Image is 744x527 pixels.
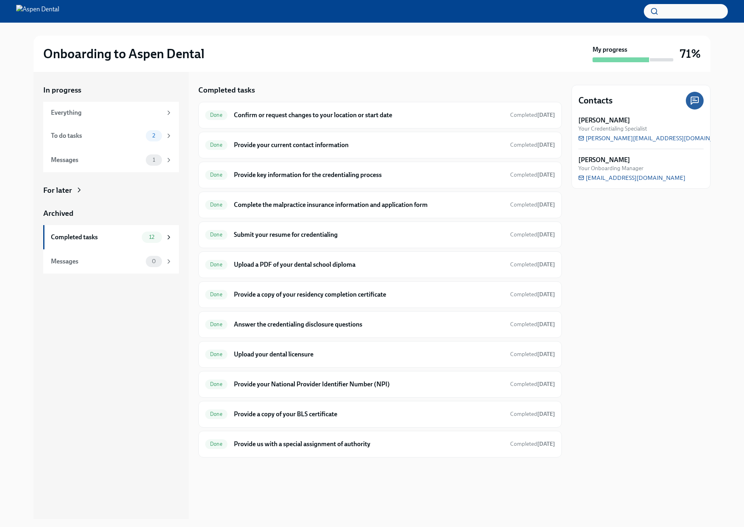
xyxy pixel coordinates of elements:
[43,85,179,95] a: In progress
[205,288,555,301] a: DoneProvide a copy of your residency completion certificateCompleted[DATE]
[51,108,162,117] div: Everything
[510,201,555,209] span: October 4th, 2025 13:53
[234,111,504,120] h6: Confirm or request changes to your location or start date
[43,124,179,148] a: To do tasks2
[43,185,72,196] div: For later
[234,290,504,299] h6: Provide a copy of your residency completion certificate
[43,102,179,124] a: Everything
[578,156,630,164] strong: [PERSON_NAME]
[537,112,555,118] strong: [DATE]
[51,156,143,164] div: Messages
[510,231,555,238] span: Completed
[205,109,555,122] a: DoneConfirm or request changes to your location or start dateCompleted[DATE]
[205,261,227,268] span: Done
[205,198,555,211] a: DoneComplete the malpractice insurance information and application formCompleted[DATE]
[205,381,227,387] span: Done
[510,141,555,148] span: Completed
[234,230,504,239] h6: Submit your resume for credentialing
[510,261,555,268] span: October 4th, 2025 13:59
[205,378,555,391] a: DoneProvide your National Provider Identifier Number (NPI)Completed[DATE]
[510,320,555,328] span: October 4th, 2025 14:11
[51,233,139,242] div: Completed tasks
[205,112,227,118] span: Done
[510,112,555,118] span: Completed
[578,95,613,107] h4: Contacts
[51,257,143,266] div: Messages
[510,141,555,149] span: October 4th, 2025 13:14
[537,321,555,328] strong: [DATE]
[43,46,204,62] h2: Onboarding to Aspen Dental
[234,380,504,389] h6: Provide your National Provider Identifier Number (NPI)
[537,261,555,268] strong: [DATE]
[510,201,555,208] span: Completed
[234,260,504,269] h6: Upload a PDF of your dental school diploma
[537,201,555,208] strong: [DATE]
[510,380,555,388] span: October 4th, 2025 14:13
[510,381,555,388] span: Completed
[198,85,255,95] h5: Completed tasks
[510,291,555,298] span: Completed
[234,320,504,329] h6: Answer the credentialing disclosure questions
[578,116,630,125] strong: [PERSON_NAME]
[234,410,504,419] h6: Provide a copy of your BLS certificate
[205,321,227,327] span: Done
[205,411,227,417] span: Done
[537,141,555,148] strong: [DATE]
[234,200,504,209] h6: Complete the malpractice insurance information and application form
[205,172,227,178] span: Done
[205,438,555,451] a: DoneProvide us with a special assignment of authorityCompleted[DATE]
[510,350,555,358] span: October 4th, 2025 14:31
[43,225,179,249] a: Completed tasks12
[205,169,555,181] a: DoneProvide key information for the credentialing processCompleted[DATE]
[537,291,555,298] strong: [DATE]
[234,350,504,359] h6: Upload your dental licensure
[51,131,143,140] div: To do tasks
[205,228,555,241] a: DoneSubmit your resume for credentialingCompleted[DATE]
[205,202,227,208] span: Done
[148,157,160,163] span: 1
[144,234,159,240] span: 12
[234,440,504,449] h6: Provide us with a special assignment of authority
[510,171,555,179] span: October 4th, 2025 13:42
[510,441,555,447] span: Completed
[510,171,555,178] span: Completed
[43,249,179,274] a: Messages0
[593,45,627,54] strong: My progress
[537,351,555,358] strong: [DATE]
[205,441,227,447] span: Done
[510,411,555,417] span: Completed
[43,148,179,172] a: Messages1
[205,318,555,331] a: DoneAnswer the credentialing disclosure questionsCompleted[DATE]
[205,408,555,421] a: DoneProvide a copy of your BLS certificateCompleted[DATE]
[147,258,161,264] span: 0
[510,261,555,268] span: Completed
[510,291,555,298] span: October 4th, 2025 14:00
[205,232,227,238] span: Done
[205,291,227,297] span: Done
[510,410,555,418] span: October 4th, 2025 14:25
[43,208,179,219] a: Archived
[147,133,160,139] span: 2
[510,321,555,328] span: Completed
[537,441,555,447] strong: [DATE]
[205,142,227,148] span: Done
[537,411,555,417] strong: [DATE]
[680,46,701,61] h3: 71%
[234,141,504,150] h6: Provide your current contact information
[578,134,733,142] a: [PERSON_NAME][EMAIL_ADDRESS][DOMAIN_NAME]
[578,174,685,182] a: [EMAIL_ADDRESS][DOMAIN_NAME]
[205,348,555,361] a: DoneUpload your dental licensureCompleted[DATE]
[234,171,504,179] h6: Provide key information for the credentialing process
[205,258,555,271] a: DoneUpload a PDF of your dental school diplomaCompleted[DATE]
[510,111,555,119] span: October 4th, 2025 13:09
[16,5,59,18] img: Aspen Dental
[510,351,555,358] span: Completed
[510,231,555,238] span: October 4th, 2025 14:30
[578,125,647,133] span: Your Credentialing Specialist
[578,164,643,172] span: Your Onboarding Manager
[510,440,555,448] span: October 4th, 2025 14:27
